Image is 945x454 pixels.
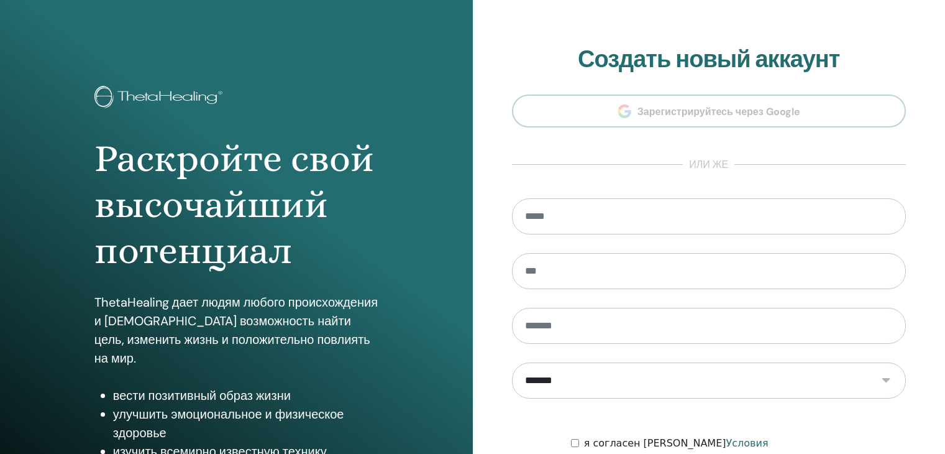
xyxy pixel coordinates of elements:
[94,136,378,274] h1: Раскройте свой высочайший потенциал
[512,45,906,74] h2: Создать новый аккаунт
[94,293,378,368] p: ThetaHealing дает людям любого происхождения и [DEMOGRAPHIC_DATA] возможность найти цель, изменит...
[726,437,769,449] a: Условия
[683,157,734,172] span: или же
[113,386,378,405] li: вести позитивный образ жизни
[113,405,378,442] li: улучшить эмоциональное и физическое здоровье
[584,436,769,451] label: я согласен [PERSON_NAME]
